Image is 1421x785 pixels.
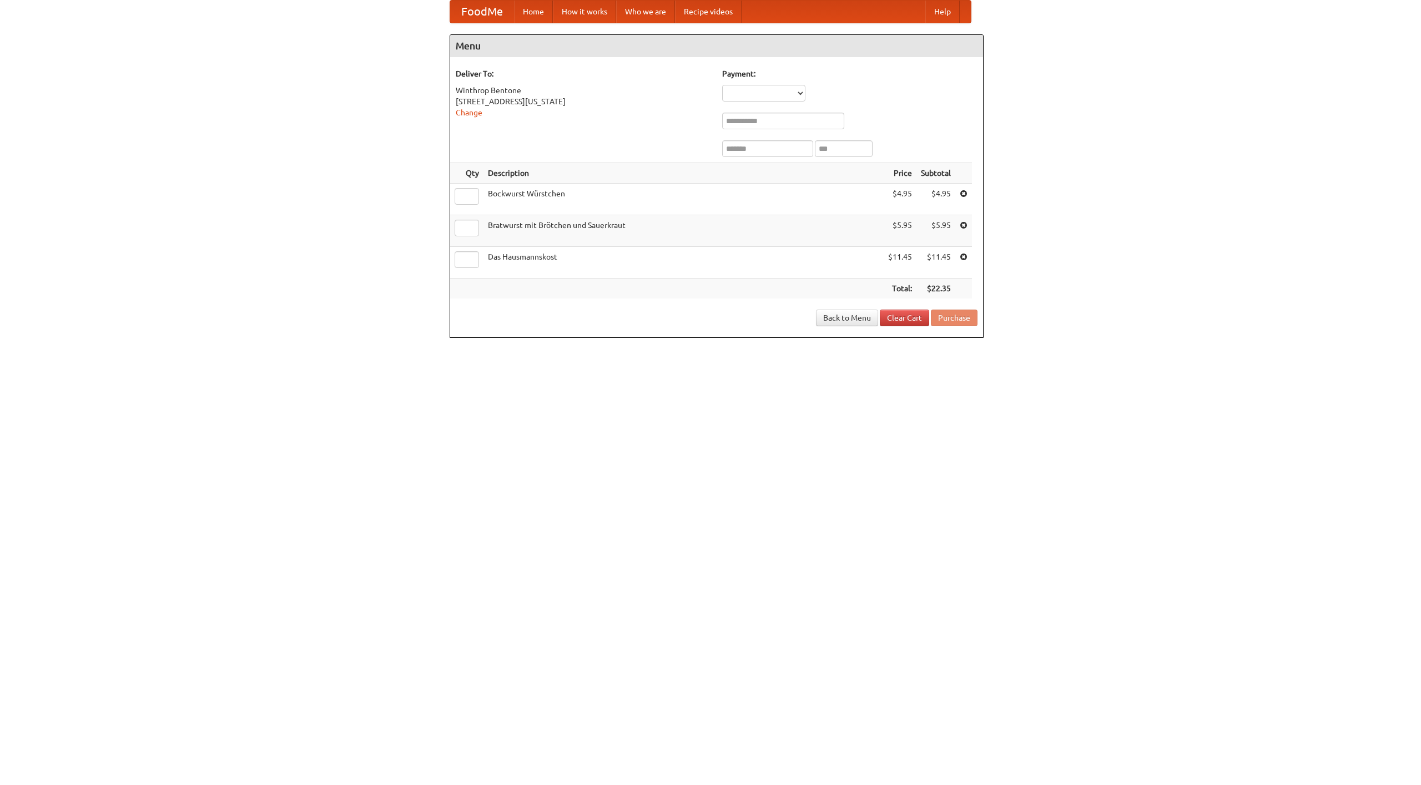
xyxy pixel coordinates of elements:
[816,310,878,326] a: Back to Menu
[916,163,955,184] th: Subtotal
[916,215,955,247] td: $5.95
[450,1,514,23] a: FoodMe
[616,1,675,23] a: Who we are
[483,247,884,278] td: Das Hausmannskost
[880,310,929,326] a: Clear Cart
[931,310,977,326] button: Purchase
[483,215,884,247] td: Bratwurst mit Brötchen und Sauerkraut
[884,278,916,299] th: Total:
[450,163,483,184] th: Qty
[722,68,977,79] h5: Payment:
[456,68,711,79] h5: Deliver To:
[916,184,955,215] td: $4.95
[456,108,482,117] a: Change
[916,247,955,278] td: $11.45
[450,35,983,57] h4: Menu
[553,1,616,23] a: How it works
[514,1,553,23] a: Home
[675,1,742,23] a: Recipe videos
[884,184,916,215] td: $4.95
[916,278,955,299] th: $22.35
[456,85,711,96] div: Winthrop Bentone
[884,247,916,278] td: $11.45
[483,163,884,184] th: Description
[884,215,916,247] td: $5.95
[483,184,884,215] td: Bockwurst Würstchen
[884,163,916,184] th: Price
[456,96,711,107] div: [STREET_ADDRESS][US_STATE]
[925,1,960,23] a: Help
